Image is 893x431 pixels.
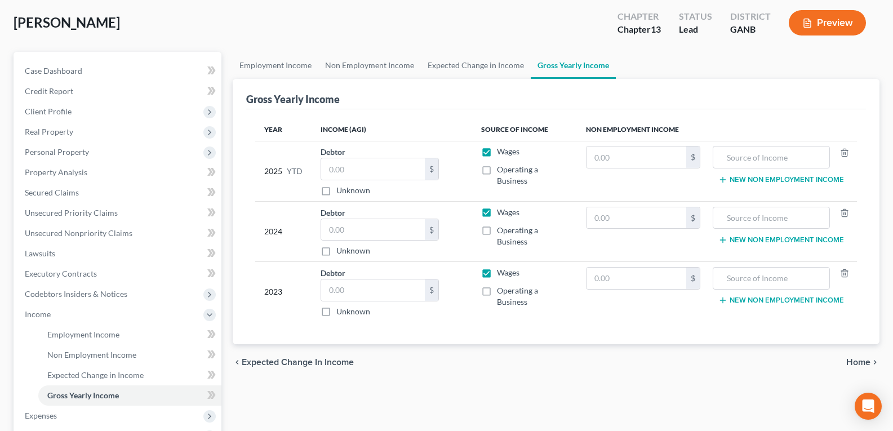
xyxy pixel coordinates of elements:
[47,330,119,339] span: Employment Income
[47,390,119,400] span: Gross Yearly Income
[719,207,824,229] input: Source of Income
[686,268,700,289] div: $
[16,264,221,284] a: Executory Contracts
[47,370,144,380] span: Expected Change in Income
[587,268,687,289] input: 0.00
[25,188,79,197] span: Secured Claims
[730,10,771,23] div: District
[321,279,425,301] input: 0.00
[233,358,354,367] button: chevron_left Expected Change in Income
[321,207,345,219] label: Debtor
[264,146,303,196] div: 2025
[233,52,318,79] a: Employment Income
[421,52,531,79] a: Expected Change in Income
[25,309,51,319] span: Income
[318,52,421,79] a: Non Employment Income
[718,296,844,305] button: New Non Employment Income
[686,146,700,168] div: $
[321,219,425,241] input: 0.00
[651,24,661,34] span: 13
[14,14,120,30] span: [PERSON_NAME]
[312,118,472,141] th: Income (AGI)
[38,325,221,345] a: Employment Income
[336,185,370,196] label: Unknown
[336,245,370,256] label: Unknown
[233,358,242,367] i: chevron_left
[497,268,519,277] span: Wages
[264,267,303,317] div: 2023
[16,243,221,264] a: Lawsuits
[16,61,221,81] a: Case Dashboard
[321,158,425,180] input: 0.00
[730,23,771,36] div: GANB
[617,23,661,36] div: Chapter
[679,10,712,23] div: Status
[47,350,136,359] span: Non Employment Income
[789,10,866,35] button: Preview
[718,236,844,245] button: New Non Employment Income
[497,165,538,185] span: Operating a Business
[336,306,370,317] label: Unknown
[425,219,438,241] div: $
[16,223,221,243] a: Unsecured Nonpriority Claims
[246,92,340,106] div: Gross Yearly Income
[321,146,345,158] label: Debtor
[719,268,824,289] input: Source of Income
[264,207,303,257] div: 2024
[25,106,72,116] span: Client Profile
[617,10,661,23] div: Chapter
[25,411,57,420] span: Expenses
[870,358,879,367] i: chevron_right
[846,358,870,367] span: Home
[25,269,97,278] span: Executory Contracts
[321,267,345,279] label: Debtor
[425,158,438,180] div: $
[25,127,73,136] span: Real Property
[287,166,303,177] span: YTD
[679,23,712,36] div: Lead
[497,225,538,246] span: Operating a Business
[25,289,127,299] span: Codebtors Insiders & Notices
[577,118,857,141] th: Non Employment Income
[531,52,616,79] a: Gross Yearly Income
[16,203,221,223] a: Unsecured Priority Claims
[497,207,519,217] span: Wages
[718,175,844,184] button: New Non Employment Income
[16,81,221,101] a: Credit Report
[846,358,879,367] button: Home chevron_right
[587,146,687,168] input: 0.00
[855,393,882,420] div: Open Intercom Messenger
[255,118,312,141] th: Year
[25,248,55,258] span: Lawsuits
[16,183,221,203] a: Secured Claims
[25,228,132,238] span: Unsecured Nonpriority Claims
[587,207,687,229] input: 0.00
[25,147,89,157] span: Personal Property
[425,279,438,301] div: $
[25,86,73,96] span: Credit Report
[16,162,221,183] a: Property Analysis
[472,118,577,141] th: Source of Income
[25,66,82,75] span: Case Dashboard
[38,345,221,365] a: Non Employment Income
[719,146,824,168] input: Source of Income
[497,286,538,306] span: Operating a Business
[38,385,221,406] a: Gross Yearly Income
[242,358,354,367] span: Expected Change in Income
[686,207,700,229] div: $
[25,167,87,177] span: Property Analysis
[497,146,519,156] span: Wages
[25,208,118,217] span: Unsecured Priority Claims
[38,365,221,385] a: Expected Change in Income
